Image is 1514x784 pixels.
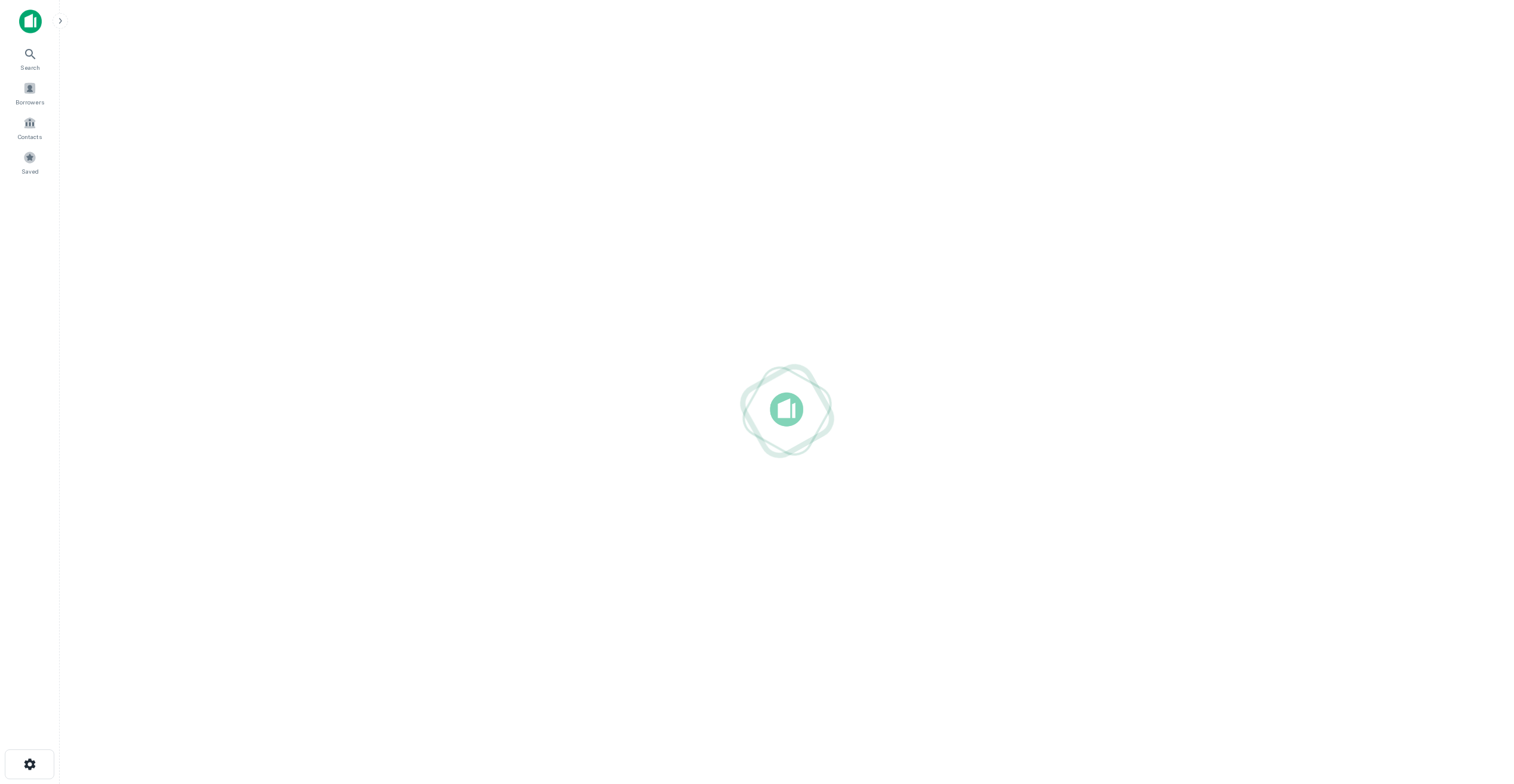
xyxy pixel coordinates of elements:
span: Contacts [18,132,42,141]
img: capitalize-icon.png [19,10,42,33]
a: Borrowers [4,77,56,109]
a: Saved [4,146,56,178]
span: Saved [21,166,39,176]
span: Borrowers [16,97,44,107]
a: Search [4,42,56,75]
iframe: Chat Widget [1454,689,1514,746]
span: Search [20,63,40,72]
a: Contacts [4,112,56,144]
